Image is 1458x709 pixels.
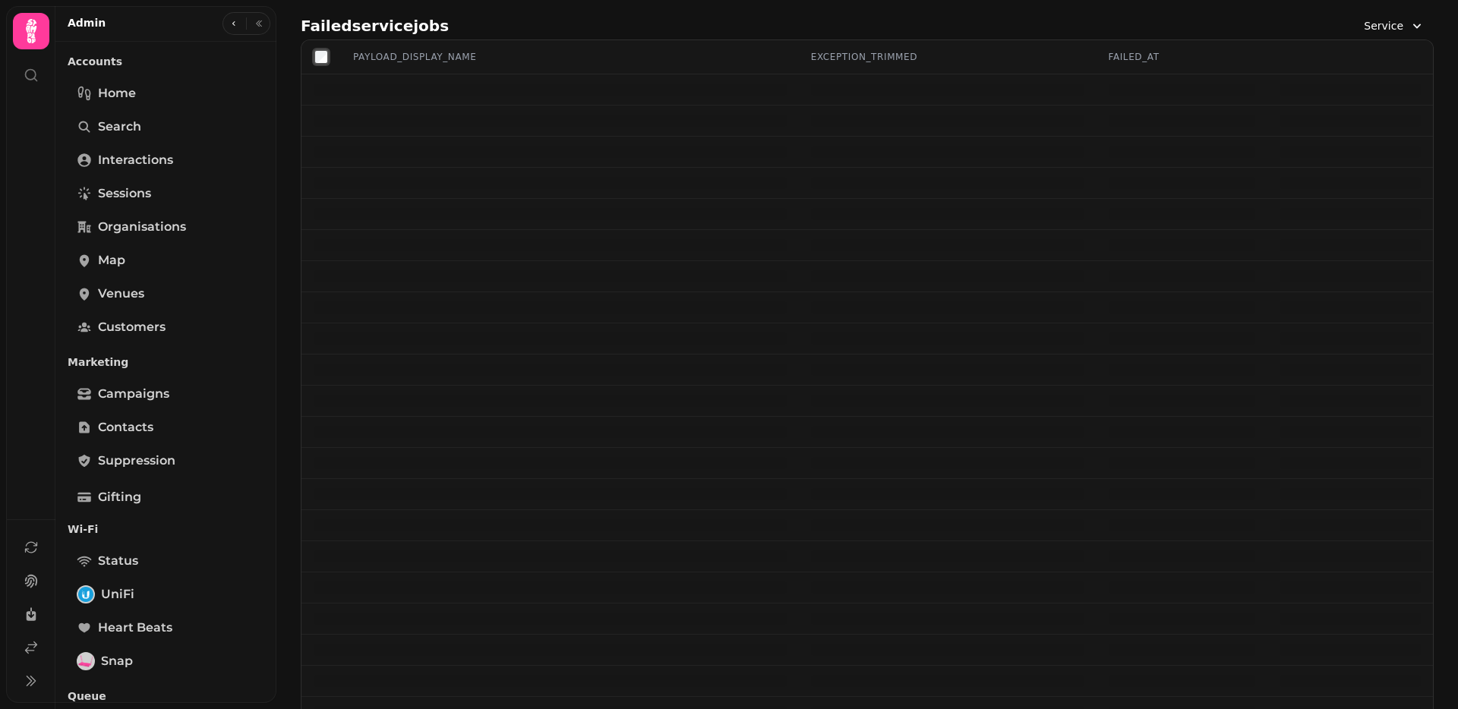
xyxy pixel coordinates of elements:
[98,218,186,236] span: Organisations
[98,84,136,102] span: Home
[68,348,264,376] p: Marketing
[101,652,133,670] span: Snap
[98,251,125,269] span: Map
[98,318,166,336] span: Customers
[68,112,264,142] a: Search
[1364,18,1403,33] span: Service
[68,212,264,242] a: Organisations
[98,151,173,169] span: Interactions
[98,452,175,470] span: Suppression
[811,51,1084,63] div: exception_trimmed
[78,587,93,602] img: UniFi
[98,552,138,570] span: Status
[68,312,264,342] a: Customers
[68,412,264,443] a: Contacts
[68,379,264,409] a: Campaigns
[68,482,264,512] a: Gifting
[68,48,264,75] p: Accounts
[68,613,264,643] a: Heart beats
[68,15,106,30] h2: Admin
[98,184,151,203] span: Sessions
[68,279,264,309] a: Venues
[301,15,449,36] h2: Failed service jobs
[1109,51,1255,63] div: failed_at
[98,118,141,136] span: Search
[68,515,264,543] p: Wi-Fi
[353,51,476,63] p: payload_display_name
[101,585,134,603] span: UniFi
[1355,12,1434,39] button: Service
[68,145,264,175] a: Interactions
[98,619,172,637] span: Heart beats
[98,285,144,303] span: Venues
[78,654,93,669] img: Snap
[98,385,169,403] span: Campaigns
[98,418,153,436] span: Contacts
[68,178,264,209] a: Sessions
[68,245,264,276] a: Map
[98,488,141,506] span: Gifting
[68,446,264,476] a: Suppression
[68,78,264,109] a: Home
[68,579,264,610] a: UniFiUniFi
[68,646,264,676] a: SnapSnap
[68,546,264,576] a: Status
